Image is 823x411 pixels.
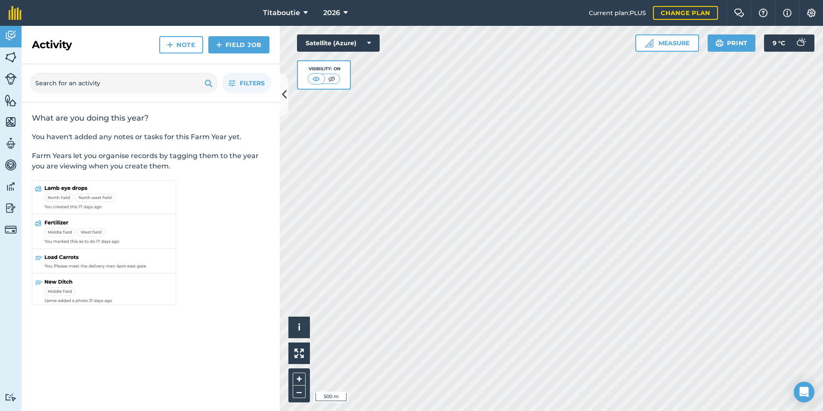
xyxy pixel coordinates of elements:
button: Satellite (Azure) [297,34,380,52]
span: Filters [240,78,265,88]
img: svg+xml;base64,PD94bWwgdmVyc2lvbj0iMS4wIiBlbmNvZGluZz0idXRmLTgiPz4KPCEtLSBHZW5lcmF0b3I6IEFkb2JlIE... [792,34,809,52]
img: svg+xml;base64,PHN2ZyB4bWxucz0iaHR0cDovL3d3dy53My5vcmcvMjAwMC9zdmciIHdpZHRoPSIxOSIgaGVpZ2h0PSIyNC... [204,78,213,88]
span: Current plan : PLUS [589,8,646,18]
span: 9 ° C [773,34,785,52]
img: svg+xml;base64,PHN2ZyB4bWxucz0iaHR0cDovL3d3dy53My5vcmcvMjAwMC9zdmciIHdpZHRoPSI1NiIgaGVpZ2h0PSI2MC... [5,115,17,128]
button: Measure [635,34,699,52]
img: Four arrows, one pointing top left, one top right, one bottom right and the last bottom left [294,349,304,358]
h2: What are you doing this year? [32,113,269,123]
img: A question mark icon [758,9,768,17]
img: svg+xml;base64,PHN2ZyB4bWxucz0iaHR0cDovL3d3dy53My5vcmcvMjAwMC9zdmciIHdpZHRoPSI1NiIgaGVpZ2h0PSI2MC... [5,94,17,107]
button: Print [708,34,756,52]
a: Change plan [653,6,718,20]
img: A cog icon [806,9,817,17]
button: – [293,386,306,398]
button: 9 °C [764,34,814,52]
span: i [298,322,300,333]
p: Farm Years let you organise records by tagging them to the year you are viewing when you create t... [32,151,269,171]
button: i [288,317,310,338]
img: svg+xml;base64,PHN2ZyB4bWxucz0iaHR0cDovL3d3dy53My5vcmcvMjAwMC9zdmciIHdpZHRoPSIxNCIgaGVpZ2h0PSIyNC... [167,40,173,50]
img: svg+xml;base64,PD94bWwgdmVyc2lvbj0iMS4wIiBlbmNvZGluZz0idXRmLTgiPz4KPCEtLSBHZW5lcmF0b3I6IEFkb2JlIE... [5,180,17,193]
img: svg+xml;base64,PD94bWwgdmVyc2lvbj0iMS4wIiBlbmNvZGluZz0idXRmLTgiPz4KPCEtLSBHZW5lcmF0b3I6IEFkb2JlIE... [5,73,17,85]
img: svg+xml;base64,PD94bWwgdmVyc2lvbj0iMS4wIiBlbmNvZGluZz0idXRmLTgiPz4KPCEtLSBHZW5lcmF0b3I6IEFkb2JlIE... [5,202,17,215]
img: svg+xml;base64,PHN2ZyB4bWxucz0iaHR0cDovL3d3dy53My5vcmcvMjAwMC9zdmciIHdpZHRoPSIxNCIgaGVpZ2h0PSIyNC... [216,40,222,50]
img: Ruler icon [645,39,653,47]
span: Titaboutie [263,8,300,18]
a: Field Job [208,36,269,53]
input: Search for an activity [30,73,218,93]
button: Filters [222,73,271,93]
a: Note [159,36,203,53]
img: svg+xml;base64,PHN2ZyB4bWxucz0iaHR0cDovL3d3dy53My5vcmcvMjAwMC9zdmciIHdpZHRoPSI1MCIgaGVpZ2h0PSI0MC... [311,75,322,83]
p: You haven't added any notes or tasks for this Farm Year yet. [32,132,269,142]
img: svg+xml;base64,PD94bWwgdmVyc2lvbj0iMS4wIiBlbmNvZGluZz0idXRmLTgiPz4KPCEtLSBHZW5lcmF0b3I6IEFkb2JlIE... [5,29,17,42]
img: Two speech bubbles overlapping with the left bubble in the forefront [734,9,744,17]
img: svg+xml;base64,PHN2ZyB4bWxucz0iaHR0cDovL3d3dy53My5vcmcvMjAwMC9zdmciIHdpZHRoPSI1NiIgaGVpZ2h0PSI2MC... [5,51,17,64]
h2: Activity [32,38,72,52]
div: Open Intercom Messenger [794,382,814,402]
img: svg+xml;base64,PD94bWwgdmVyc2lvbj0iMS4wIiBlbmNvZGluZz0idXRmLTgiPz4KPCEtLSBHZW5lcmF0b3I6IEFkb2JlIE... [5,159,17,171]
img: svg+xml;base64,PHN2ZyB4bWxucz0iaHR0cDovL3d3dy53My5vcmcvMjAwMC9zdmciIHdpZHRoPSI1MCIgaGVpZ2h0PSI0MC... [326,75,337,83]
div: Visibility: On [308,65,340,72]
img: svg+xml;base64,PD94bWwgdmVyc2lvbj0iMS4wIiBlbmNvZGluZz0idXRmLTgiPz4KPCEtLSBHZW5lcmF0b3I6IEFkb2JlIE... [5,393,17,402]
img: svg+xml;base64,PD94bWwgdmVyc2lvbj0iMS4wIiBlbmNvZGluZz0idXRmLTgiPz4KPCEtLSBHZW5lcmF0b3I6IEFkb2JlIE... [5,137,17,150]
img: svg+xml;base64,PHN2ZyB4bWxucz0iaHR0cDovL3d3dy53My5vcmcvMjAwMC9zdmciIHdpZHRoPSIxNyIgaGVpZ2h0PSIxNy... [783,8,792,18]
span: 2026 [323,8,340,18]
img: fieldmargin Logo [9,6,22,20]
img: svg+xml;base64,PHN2ZyB4bWxucz0iaHR0cDovL3d3dy53My5vcmcvMjAwMC9zdmciIHdpZHRoPSIxOSIgaGVpZ2h0PSIyNC... [715,38,724,48]
img: svg+xml;base64,PD94bWwgdmVyc2lvbj0iMS4wIiBlbmNvZGluZz0idXRmLTgiPz4KPCEtLSBHZW5lcmF0b3I6IEFkb2JlIE... [5,224,17,236]
button: + [293,373,306,386]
